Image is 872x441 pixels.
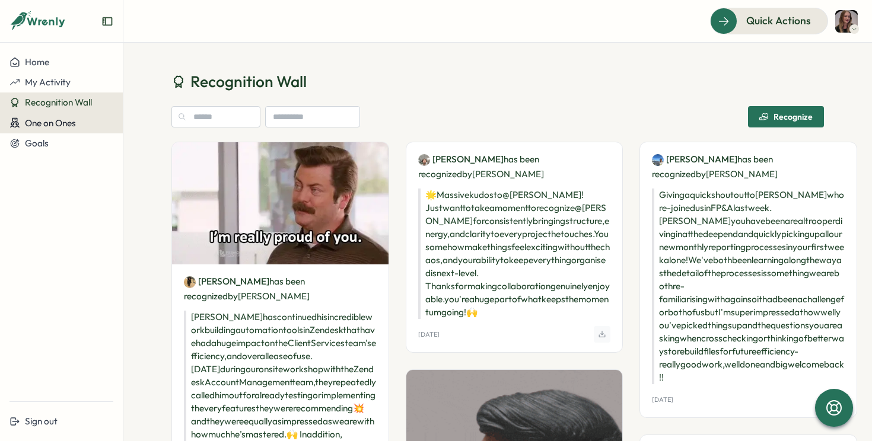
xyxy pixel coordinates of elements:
[25,416,58,427] span: Sign out
[418,154,430,166] img: Greg Youngman
[184,275,269,288] a: Jay Murphy[PERSON_NAME]
[418,188,611,319] p: 🌟 Massive kudos to @[PERSON_NAME]! Just want to take a moment to recognize @[PERSON_NAME] for con...
[101,15,113,27] button: Expand sidebar
[652,188,845,384] p: Giving a quick shout out to [PERSON_NAME] who re-joined us in FP&A last week. [PERSON_NAME] you h...
[652,153,737,166] a: Chan-Lee Bond[PERSON_NAME]
[652,152,845,181] p: has been recognized by [PERSON_NAME]
[652,396,673,404] p: [DATE]
[746,13,811,28] span: Quick Actions
[710,8,828,34] button: Quick Actions
[25,76,71,88] span: My Activity
[748,106,824,127] button: Recognize
[184,274,377,303] p: has been recognized by [PERSON_NAME]
[418,331,440,338] p: [DATE]
[25,138,49,149] span: Goals
[25,97,92,108] span: Recognition Wall
[25,56,49,68] span: Home
[172,142,389,264] img: Recognition Image
[190,71,307,92] span: Recognition Wall
[418,152,611,181] p: has been recognized by [PERSON_NAME]
[25,117,76,129] span: One on Ones
[759,112,813,122] div: Recognize
[184,276,196,288] img: Jay Murphy
[418,153,504,166] a: Greg Youngman[PERSON_NAME]
[835,10,858,33] img: Aimee Weston
[652,154,664,166] img: Chan-Lee Bond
